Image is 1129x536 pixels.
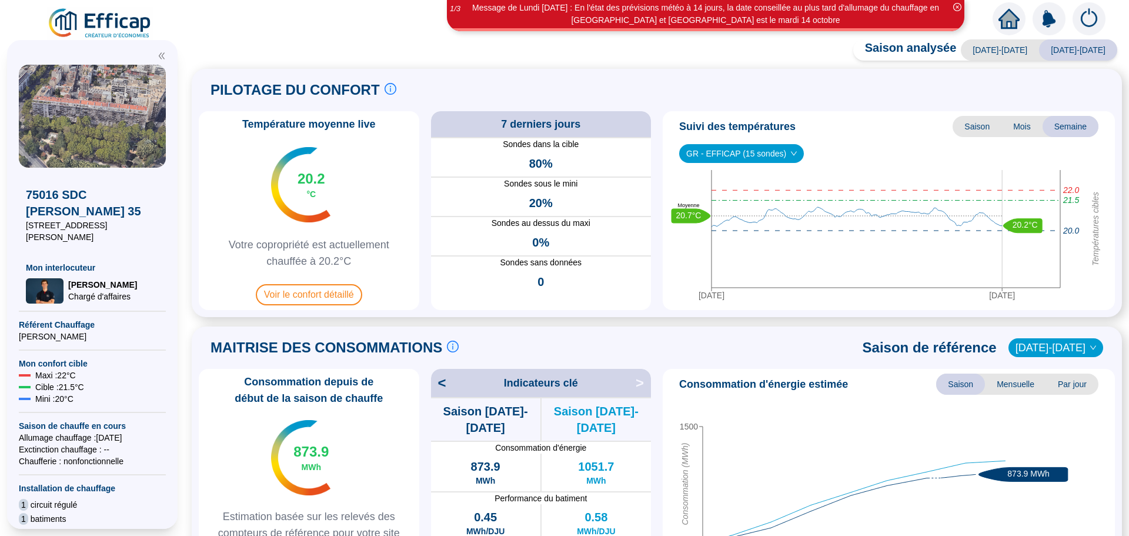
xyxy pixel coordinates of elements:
[537,274,544,290] span: 0
[989,291,1015,300] tspan: [DATE]
[298,169,325,188] span: 20.2
[680,443,690,525] tspan: Consommation (MWh)
[985,374,1046,395] span: Mensuelle
[449,2,963,26] div: Message de Lundi [DATE] : En l'état des prévisions météo à 14 jours, la date conseillée au plus t...
[578,458,614,475] span: 1051.7
[26,262,159,274] span: Mon interlocuteur
[1001,116,1043,137] span: Mois
[1039,39,1117,61] span: [DATE]-[DATE]
[447,341,459,352] span: info-circle
[306,188,316,200] span: °C
[19,444,166,455] span: Exctinction chauffage : --
[474,509,497,525] span: 0.45
[586,475,606,487] span: MWh
[471,458,500,475] span: 873.9
[302,461,321,473] span: MWh
[998,8,1020,29] span: home
[953,116,1001,137] span: Saison
[68,291,137,302] span: Chargé d'affaires
[1073,2,1105,35] img: alerts
[450,4,460,13] i: 1 / 3
[211,81,380,99] span: PILOTAGE DU CONFORT
[1063,196,1079,205] tspan: 21.5
[35,381,84,393] span: Cible : 21.5 °C
[1063,185,1079,195] tspan: 22.0
[235,116,383,132] span: Température moyenne live
[532,234,549,251] span: 0%
[1063,226,1079,235] tspan: 20.0
[19,499,28,511] span: 1
[790,150,797,157] span: down
[271,147,330,222] img: indicateur températures
[529,195,553,211] span: 20%
[680,422,698,431] tspan: 1500
[203,374,415,407] span: Consommation depuis de début de la saison de chauffe
[501,116,580,132] span: 7 derniers jours
[385,83,396,95] span: info-circle
[19,331,166,342] span: [PERSON_NAME]
[26,219,159,243] span: [STREET_ADDRESS][PERSON_NAME]
[47,7,153,40] img: efficap energie logo
[679,376,848,392] span: Consommation d'énergie estimée
[1091,192,1100,266] tspan: Températures cibles
[584,509,607,525] span: 0.58
[35,369,76,381] span: Maxi : 22 °C
[31,513,66,525] span: batiments
[68,279,137,291] span: [PERSON_NAME]
[35,393,74,405] span: Mini : 20 °C
[431,492,652,504] span: Performance du batiment
[677,202,699,208] text: Moyenne
[26,187,159,219] span: 75016 SDC [PERSON_NAME] 35
[158,52,166,60] span: double-left
[542,403,651,436] span: Saison [DATE]-[DATE]
[431,403,540,436] span: Saison [DATE]-[DATE]
[256,284,362,305] span: Voir le confort détaillé
[476,475,495,487] span: MWh
[431,178,652,190] span: Sondes sous le mini
[26,278,64,304] img: Chargé d'affaires
[19,319,166,331] span: Référent Chauffage
[1013,220,1038,229] text: 20.2°C
[431,257,652,269] span: Sondes sans données
[853,39,957,61] span: Saison analysée
[1090,344,1097,351] span: down
[1016,339,1096,357] span: 2021-2022
[936,374,985,395] span: Saison
[271,420,330,495] img: indicateur températures
[19,513,28,525] span: 1
[431,374,446,392] span: <
[679,118,796,135] span: Suivi des températures
[1046,374,1098,395] span: Par jour
[504,375,578,391] span: Indicateurs clé
[953,3,961,11] span: close-circle
[961,39,1039,61] span: [DATE]-[DATE]
[19,482,166,494] span: Installation de chauffage
[19,358,166,369] span: Mon confort cible
[431,138,652,151] span: Sondes dans la cible
[699,291,724,300] tspan: [DATE]
[431,217,652,229] span: Sondes au dessus du maxi
[529,155,553,172] span: 80%
[636,374,651,392] span: >
[1043,116,1098,137] span: Semaine
[19,420,166,432] span: Saison de chauffe en cours
[293,442,329,461] span: 873.9
[686,145,797,162] span: GR - EFFICAP (15 sondes)
[431,442,652,454] span: Consommation d'énergie
[1007,469,1050,478] text: 873.9 MWh
[203,237,415,269] span: Votre copropriété est actuellement chauffée à 20.2°C
[863,338,997,357] span: Saison de référence
[19,455,166,467] span: Chaufferie : non fonctionnelle
[31,499,77,511] span: circuit régulé
[19,432,166,444] span: Allumage chauffage : [DATE]
[211,338,442,357] span: MAITRISE DES CONSOMMATIONS
[1033,2,1065,35] img: alerts
[676,211,702,220] text: 20.7°C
